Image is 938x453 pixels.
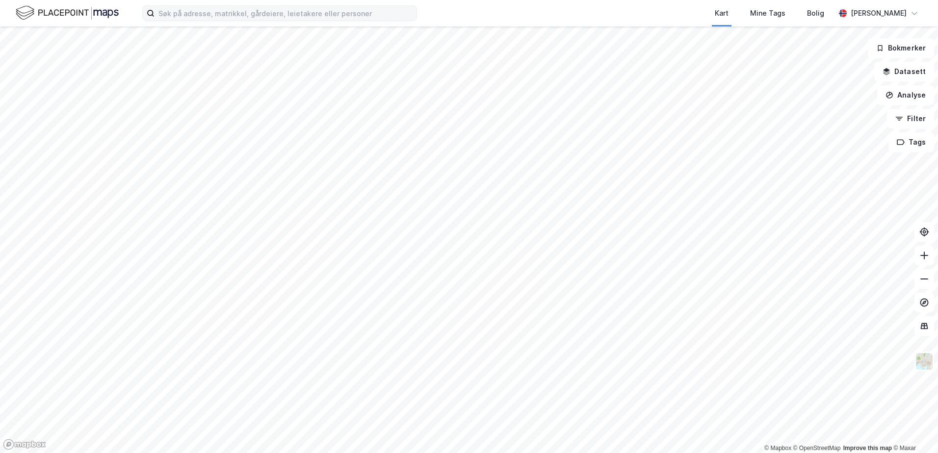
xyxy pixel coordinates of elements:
button: Bokmerker [868,38,934,58]
img: logo.f888ab2527a4732fd821a326f86c7f29.svg [16,4,119,22]
button: Datasett [874,62,934,81]
div: Mine Tags [750,7,785,19]
button: Filter [887,109,934,128]
div: [PERSON_NAME] [851,7,907,19]
div: Bolig [807,7,824,19]
input: Søk på adresse, matrikkel, gårdeiere, leietakere eller personer [155,6,417,21]
img: Z [915,352,934,371]
button: Tags [888,132,934,152]
iframe: Chat Widget [889,406,938,453]
div: Kontrollprogram for chat [889,406,938,453]
div: Kart [715,7,729,19]
a: OpenStreetMap [793,445,841,452]
a: Mapbox [764,445,791,452]
button: Analyse [877,85,934,105]
a: Mapbox homepage [3,439,46,450]
a: Improve this map [843,445,892,452]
